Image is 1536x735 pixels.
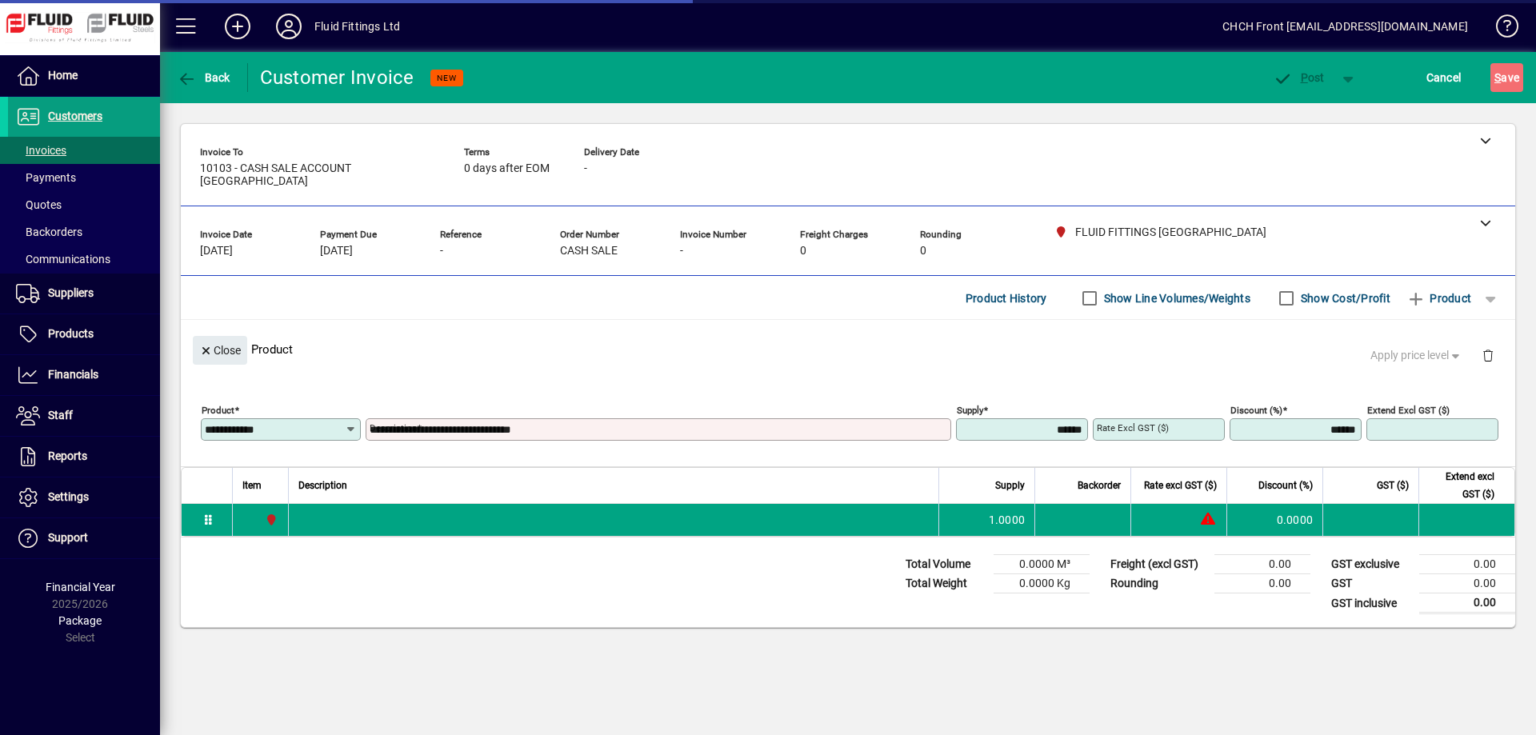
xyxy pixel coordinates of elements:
span: Package [58,614,102,627]
span: - [680,245,683,258]
td: 0.00 [1214,555,1310,574]
span: Settings [48,490,89,503]
a: Quotes [8,191,160,218]
button: Profile [263,12,314,41]
span: Payments [16,171,76,184]
td: Total Volume [898,555,994,574]
span: Product History [966,286,1047,311]
span: Backorders [16,226,82,238]
span: Customers [48,110,102,122]
td: 0.00 [1419,593,1515,613]
td: 0.0000 [1226,504,1322,536]
span: Support [48,531,88,544]
a: Suppliers [8,274,160,314]
label: Show Cost/Profit [1298,290,1390,306]
span: Invoices [16,144,66,157]
span: Rate excl GST ($) [1144,477,1217,494]
span: Home [48,69,78,82]
td: Rounding [1102,574,1214,593]
span: Cancel [1426,65,1462,90]
a: Communications [8,246,160,273]
span: Item [242,477,262,494]
button: Delete [1469,336,1507,374]
span: Extend excl GST ($) [1429,468,1494,503]
span: - [584,162,587,175]
div: Fluid Fittings Ltd [314,14,400,39]
button: Apply price level [1364,342,1470,370]
mat-label: Discount (%) [1230,405,1282,416]
a: Products [8,314,160,354]
td: 0.0000 Kg [994,574,1090,593]
span: CASH SALE [560,245,618,258]
span: FLUID FITTINGS CHRISTCHURCH [261,511,279,529]
label: Show Line Volumes/Weights [1101,290,1250,306]
a: Knowledge Base [1484,3,1516,55]
mat-label: Description [370,422,417,433]
span: Staff [48,409,73,421]
span: Communications [16,253,110,266]
a: Invoices [8,137,160,164]
span: Financials [48,368,98,381]
span: 0 [800,245,806,258]
span: [DATE] [320,245,353,258]
td: 0.00 [1214,574,1310,593]
button: Product History [959,284,1054,313]
div: Customer Invoice [260,65,414,90]
span: Apply price level [1370,347,1463,364]
div: CHCH Front [EMAIL_ADDRESS][DOMAIN_NAME] [1222,14,1468,39]
span: 1.0000 [989,512,1026,528]
app-page-header-button: Delete [1469,348,1507,362]
td: Total Weight [898,574,994,593]
mat-label: Rate excl GST ($) [1097,422,1169,433]
button: Add [212,12,263,41]
span: Backorder [1078,477,1121,494]
span: ave [1494,65,1519,90]
td: 0.00 [1419,555,1515,574]
span: Supply [995,477,1025,494]
td: 0.00 [1419,574,1515,593]
button: Close [193,336,247,365]
div: Product [181,320,1515,378]
span: 0 [920,245,926,258]
td: GST inclusive [1323,593,1419,613]
span: Close [199,338,241,364]
span: 0 days after EOM [464,162,550,175]
span: [DATE] [200,245,233,258]
button: Cancel [1422,63,1466,92]
span: Quotes [16,198,62,211]
a: Home [8,56,160,96]
td: GST [1323,574,1419,593]
a: Reports [8,437,160,477]
mat-label: Supply [957,405,983,416]
span: Discount (%) [1258,477,1313,494]
span: P [1301,71,1308,84]
button: Save [1490,63,1523,92]
a: Staff [8,396,160,436]
span: 10103 - CASH SALE ACCOUNT [GEOGRAPHIC_DATA] [200,162,440,188]
td: Freight (excl GST) [1102,555,1214,574]
span: GST ($) [1377,477,1409,494]
span: Reports [48,449,87,462]
mat-label: Extend excl GST ($) [1367,405,1450,416]
span: Financial Year [46,581,115,593]
span: ost [1273,71,1325,84]
a: Backorders [8,218,160,246]
span: Back [177,71,230,84]
a: Support [8,518,160,558]
span: Description [298,477,347,494]
a: Financials [8,355,160,395]
app-page-header-button: Back [160,63,248,92]
td: GST exclusive [1323,555,1419,574]
button: Back [173,63,234,92]
app-page-header-button: Close [189,342,251,357]
span: S [1494,71,1501,84]
mat-label: Product [202,405,234,416]
span: Products [48,327,94,340]
span: NEW [437,73,457,83]
td: 0.0000 M³ [994,555,1090,574]
span: Suppliers [48,286,94,299]
button: Post [1265,63,1333,92]
span: - [440,245,443,258]
a: Payments [8,164,160,191]
a: Settings [8,477,160,517]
